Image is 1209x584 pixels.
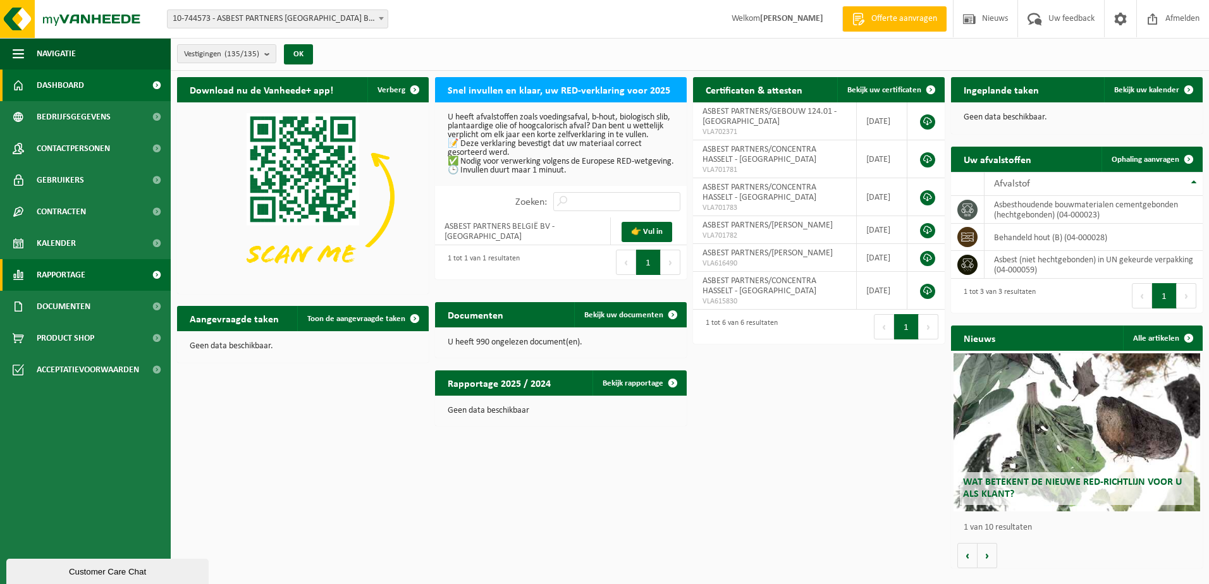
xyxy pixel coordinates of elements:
p: Geen data beschikbaar. [964,113,1190,122]
a: Toon de aangevraagde taken [297,306,427,331]
h2: Documenten [435,302,516,327]
a: Bekijk uw documenten [574,302,685,327]
a: Offerte aanvragen [842,6,947,32]
a: 👉 Vul in [622,222,672,242]
button: Next [661,250,680,275]
p: U heeft 990 ongelezen document(en). [448,338,674,347]
td: behandeld hout (B) (04-000028) [985,224,1203,251]
iframe: chat widget [6,556,211,584]
div: 1 tot 6 van 6 resultaten [699,313,778,341]
a: Alle artikelen [1123,325,1201,351]
span: 10-744573 - ASBEST PARTNERS BELGIË BV - WESTERLO [168,10,388,28]
td: ASBEST PARTNERS BELGIË BV - [GEOGRAPHIC_DATA] [435,217,611,245]
span: Offerte aanvragen [868,13,940,25]
strong: [PERSON_NAME] [760,14,823,23]
span: Afvalstof [994,179,1030,189]
span: ASBEST PARTNERS/CONCENTRA HASSELT - [GEOGRAPHIC_DATA] [703,183,816,202]
img: Download de VHEPlus App [177,102,429,291]
span: Documenten [37,291,90,322]
a: Bekijk uw kalender [1104,77,1201,102]
button: Previous [1132,283,1152,308]
span: 10-744573 - ASBEST PARTNERS BELGIË BV - WESTERLO [167,9,388,28]
span: Acceptatievoorwaarden [37,354,139,386]
a: Wat betekent de nieuwe RED-richtlijn voor u als klant? [954,353,1200,511]
span: VLA701781 [703,165,847,175]
button: Previous [616,250,636,275]
p: Geen data beschikbaar [448,406,674,415]
span: VLA615830 [703,296,847,307]
button: 1 [1152,283,1177,308]
label: Zoeken: [515,197,547,207]
span: Bekijk uw documenten [584,311,663,319]
span: Kalender [37,228,76,259]
button: Vorige [957,543,978,568]
h2: Snel invullen en klaar, uw RED-verklaring voor 2025 [435,77,683,102]
h2: Rapportage 2025 / 2024 [435,370,563,395]
button: Verberg [367,77,427,102]
span: Bekijk uw certificaten [847,86,921,94]
h2: Aangevraagde taken [177,306,292,331]
span: VLA701782 [703,231,847,241]
span: ASBEST PARTNERS/CONCENTRA HASSELT - [GEOGRAPHIC_DATA] [703,276,816,296]
span: Contracten [37,196,86,228]
span: Ophaling aanvragen [1112,155,1179,164]
span: Vestigingen [184,45,259,64]
h2: Ingeplande taken [951,77,1052,102]
span: VLA616490 [703,259,847,269]
td: [DATE] [857,244,907,272]
td: [DATE] [857,140,907,178]
span: Product Shop [37,322,94,354]
span: Rapportage [37,259,85,291]
span: VLA702371 [703,127,847,137]
span: ASBEST PARTNERS/[PERSON_NAME] [703,221,833,230]
count: (135/135) [224,50,259,58]
a: Bekijk uw certificaten [837,77,943,102]
button: 1 [894,314,919,339]
button: Previous [874,314,894,339]
h2: Download nu de Vanheede+ app! [177,77,346,102]
span: Wat betekent de nieuwe RED-richtlijn voor u als klant? [963,477,1182,499]
span: Dashboard [37,70,84,101]
a: Bekijk rapportage [592,370,685,396]
span: Bedrijfsgegevens [37,101,111,133]
td: [DATE] [857,272,907,310]
button: Volgende [978,543,997,568]
span: Navigatie [37,38,76,70]
span: VLA701783 [703,203,847,213]
div: 1 tot 3 van 3 resultaten [957,282,1036,310]
div: 1 tot 1 van 1 resultaten [441,248,520,276]
p: U heeft afvalstoffen zoals voedingsafval, b-hout, biologisch slib, plantaardige olie of hoogcalor... [448,113,674,175]
td: asbesthoudende bouwmaterialen cementgebonden (hechtgebonden) (04-000023) [985,196,1203,224]
td: asbest (niet hechtgebonden) in UN gekeurde verpakking (04-000059) [985,251,1203,279]
h2: Certificaten & attesten [693,77,815,102]
span: Gebruikers [37,164,84,196]
p: 1 van 10 resultaten [964,523,1196,532]
td: [DATE] [857,102,907,140]
span: Contactpersonen [37,133,110,164]
span: ASBEST PARTNERS/CONCENTRA HASSELT - [GEOGRAPHIC_DATA] [703,145,816,164]
button: Next [919,314,938,339]
h2: Uw afvalstoffen [951,147,1044,171]
span: Toon de aangevraagde taken [307,315,405,323]
span: Verberg [377,86,405,94]
span: ASBEST PARTNERS/[PERSON_NAME] [703,248,833,258]
span: ASBEST PARTNERS/GEBOUW 124.01 - [GEOGRAPHIC_DATA] [703,107,837,126]
button: OK [284,44,313,64]
span: Bekijk uw kalender [1114,86,1179,94]
td: [DATE] [857,178,907,216]
td: [DATE] [857,216,907,244]
p: Geen data beschikbaar. [190,342,416,351]
button: Vestigingen(135/135) [177,44,276,63]
h2: Nieuws [951,325,1008,350]
a: Ophaling aanvragen [1102,147,1201,172]
button: Next [1177,283,1196,308]
button: 1 [636,250,661,275]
